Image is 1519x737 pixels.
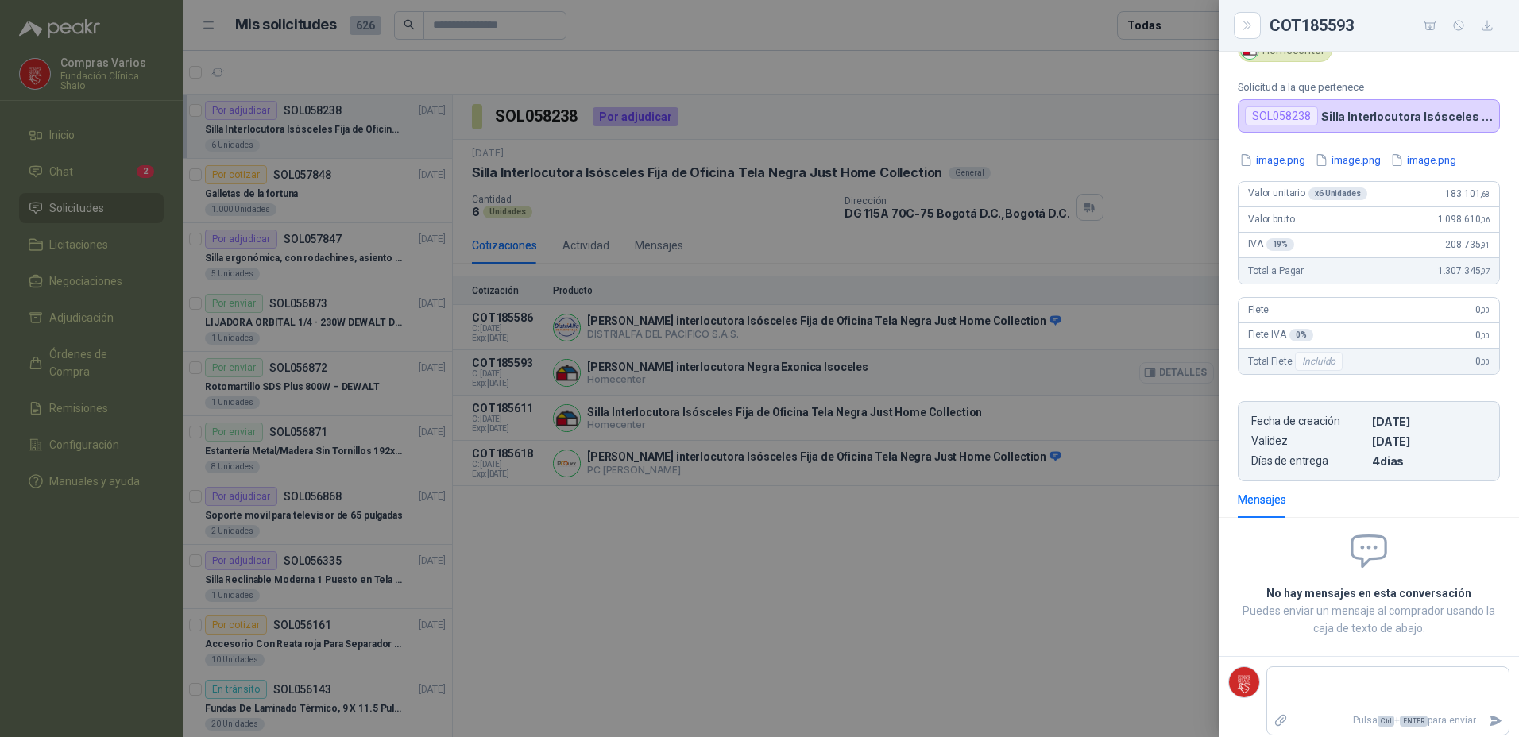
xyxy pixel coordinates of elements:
[1238,16,1257,35] button: Close
[1372,415,1486,428] p: [DATE]
[1400,716,1428,727] span: ENTER
[1445,239,1490,250] span: 208.735
[1266,238,1295,251] div: 19 %
[1378,716,1394,727] span: Ctrl
[1248,187,1367,200] span: Valor unitario
[1475,356,1490,367] span: 0
[1445,188,1490,199] span: 183.101
[1238,585,1500,602] h2: No hay mensajes en esta conversación
[1248,238,1294,251] span: IVA
[1475,330,1490,341] span: 0
[1229,667,1259,697] img: Company Logo
[1480,331,1490,340] span: ,00
[1372,454,1486,468] p: 4 dias
[1482,707,1509,735] button: Enviar
[1248,265,1304,276] span: Total a Pagar
[1248,329,1313,341] span: Flete IVA
[1248,304,1269,315] span: Flete
[1438,214,1490,225] span: 1.098.610
[1251,454,1366,468] p: Días de entrega
[1251,434,1366,448] p: Validez
[1270,13,1500,38] div: COT185593
[1248,214,1294,225] span: Valor bruto
[1238,81,1500,93] p: Solicitud a la que pertenece
[1238,602,1500,637] p: Puedes enviar un mensaje al comprador usando la caja de texto de abajo.
[1313,152,1382,168] button: image.png
[1389,152,1458,168] button: image.png
[1480,357,1490,366] span: ,00
[1295,352,1343,371] div: Incluido
[1245,106,1318,125] div: SOL058238
[1480,241,1490,249] span: ,91
[1475,304,1490,315] span: 0
[1438,265,1490,276] span: 1.307.345
[1294,707,1483,735] p: Pulsa + para enviar
[1480,306,1490,314] span: ,00
[1308,187,1367,200] div: x 6 Unidades
[1480,267,1490,276] span: ,97
[1289,329,1313,341] div: 0 %
[1372,434,1486,448] p: [DATE]
[1251,415,1366,428] p: Fecha de creación
[1238,491,1286,508] div: Mensajes
[1238,152,1307,168] button: image.png
[1480,190,1490,199] span: ,68
[1248,352,1346,371] span: Total Flete
[1321,110,1493,123] p: Silla Interlocutora Isósceles Fija de Oficina Tela Negra Just Home Collection
[1480,215,1490,224] span: ,06
[1267,707,1294,735] label: Adjuntar archivos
